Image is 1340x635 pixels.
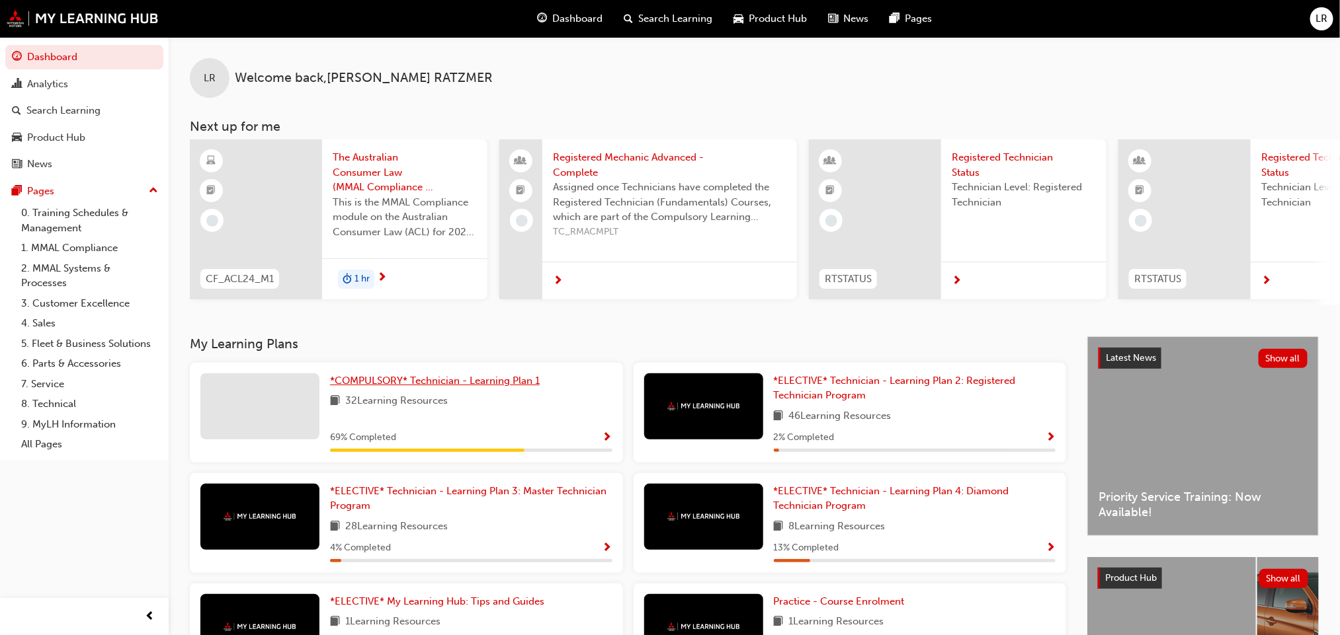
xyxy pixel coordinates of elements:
span: 13 % Completed [774,541,839,556]
a: 2. MMAL Systems & Processes [16,258,163,293]
span: book-icon [330,614,340,630]
div: Product Hub [27,130,85,145]
span: 1 Learning Resources [789,614,884,630]
div: News [27,157,52,172]
button: Show Progress [603,430,612,446]
span: car-icon [12,132,22,144]
span: Product Hub [749,11,807,26]
a: 8. Technical [16,394,163,414]
a: Practice - Course Enrolment [774,594,910,609]
button: Show Progress [1046,430,1056,446]
a: guage-iconDashboard [526,5,613,32]
span: Show Progress [1046,432,1056,444]
span: learningRecordVerb_NONE-icon [825,215,837,227]
a: *ELECTIVE* Technician - Learning Plan 4: Diamond Technician Program [774,484,1056,513]
span: duration-icon [343,271,352,288]
span: book-icon [330,519,340,535]
span: learningRecordVerb_NONE-icon [516,215,528,227]
span: next-icon [553,276,563,287]
span: *COMPULSORY* Technician - Learning Plan 1 [330,375,540,387]
span: Search Learning [638,11,712,26]
a: Latest NewsShow all [1099,348,1308,369]
span: *ELECTIVE* My Learning Hub: Tips and Guides [330,595,544,607]
div: Pages [27,184,54,199]
span: *ELECTIVE* Technician - Learning Plan 4: Diamond Technician Program [774,485,1009,512]
span: car-icon [733,11,743,27]
a: Product Hub [5,126,163,150]
a: CF_ACL24_M1The Australian Consumer Law (MMAL Compliance - 2024)This is the MMAL Compliance module... [190,139,487,299]
span: RTSTATUS [1134,272,1181,287]
span: next-icon [952,276,962,287]
img: mmal [224,512,296,521]
span: 28 Learning Resources [345,519,448,535]
span: people-icon [517,153,526,170]
span: prev-icon [146,609,155,625]
span: book-icon [774,408,784,425]
span: 46 Learning Resources [789,408,892,425]
span: Latest News [1106,352,1156,363]
span: news-icon [828,11,838,27]
span: pages-icon [890,11,900,27]
a: 7. Service [16,374,163,394]
div: Search Learning [26,103,101,118]
button: LR [1310,7,1333,30]
span: *ELECTIVE* Technician - Learning Plan 3: Master Technician Program [330,485,607,512]
div: Analytics [27,77,68,92]
span: Pages [905,11,932,26]
span: guage-icon [537,11,547,27]
a: RTSTATUSRegistered Technician StatusTechnician Level: Registered Technician [809,139,1107,299]
a: news-iconNews [817,5,879,32]
span: 1 Learning Resources [345,614,440,630]
span: learningResourceType_INSTRUCTOR_LED-icon [826,153,835,170]
a: *ELECTIVE* Technician - Learning Plan 3: Master Technician Program [330,484,612,513]
span: booktick-icon [207,182,216,200]
a: 5. Fleet & Business Solutions [16,334,163,354]
span: pages-icon [12,186,22,198]
a: *COMPULSORY* Technician - Learning Plan 1 [330,373,545,389]
span: search-icon [624,11,633,27]
button: Pages [5,179,163,204]
span: booktick-icon [1136,182,1145,200]
span: book-icon [774,519,784,535]
a: pages-iconPages [879,5,942,32]
button: Show all [1259,349,1308,368]
a: 9. MyLH Information [16,414,163,435]
h3: My Learning Plans [190,336,1066,352]
span: LR [1316,11,1328,26]
span: News [843,11,868,26]
span: booktick-icon [517,182,526,200]
a: Dashboard [5,45,163,69]
span: *ELECTIVE* Technician - Learning Plan 2: Registered Technician Program [774,375,1016,402]
span: news-icon [12,159,22,170]
img: mmal [667,512,740,521]
span: Show Progress [603,542,612,554]
span: This is the MMAL Compliance module on the Australian Consumer Law (ACL) for 2024. Complete this m... [333,195,477,240]
button: Show Progress [603,540,612,556]
img: mmal [667,622,740,631]
a: *ELECTIVE* Technician - Learning Plan 2: Registered Technician Program [774,373,1056,403]
span: 4 % Completed [330,541,391,556]
h3: Next up for me [169,119,1340,134]
span: learningResourceType_INSTRUCTOR_LED-icon [1136,153,1145,170]
span: book-icon [774,614,784,630]
span: 32 Learning Resources [345,393,448,410]
a: search-iconSearch Learning [613,5,723,32]
button: Show all [1259,569,1309,588]
a: 0. Training Schedules & Management [16,203,163,238]
a: Latest NewsShow allPriority Service Training: Now Available! [1087,336,1319,536]
img: mmal [7,10,159,27]
span: booktick-icon [826,182,835,200]
a: Search Learning [5,98,163,123]
span: RTSTATUS [825,272,872,287]
span: chart-icon [12,79,22,91]
img: mmal [224,622,296,631]
span: Technician Level: Registered Technician [952,180,1096,209]
span: 69 % Completed [330,430,396,445]
span: guage-icon [12,52,22,63]
a: 3. Customer Excellence [16,293,163,314]
a: *ELECTIVE* My Learning Hub: Tips and Guides [330,594,550,609]
span: The Australian Consumer Law (MMAL Compliance - 2024) [333,150,477,195]
span: Priority Service Training: Now Available! [1099,490,1308,519]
